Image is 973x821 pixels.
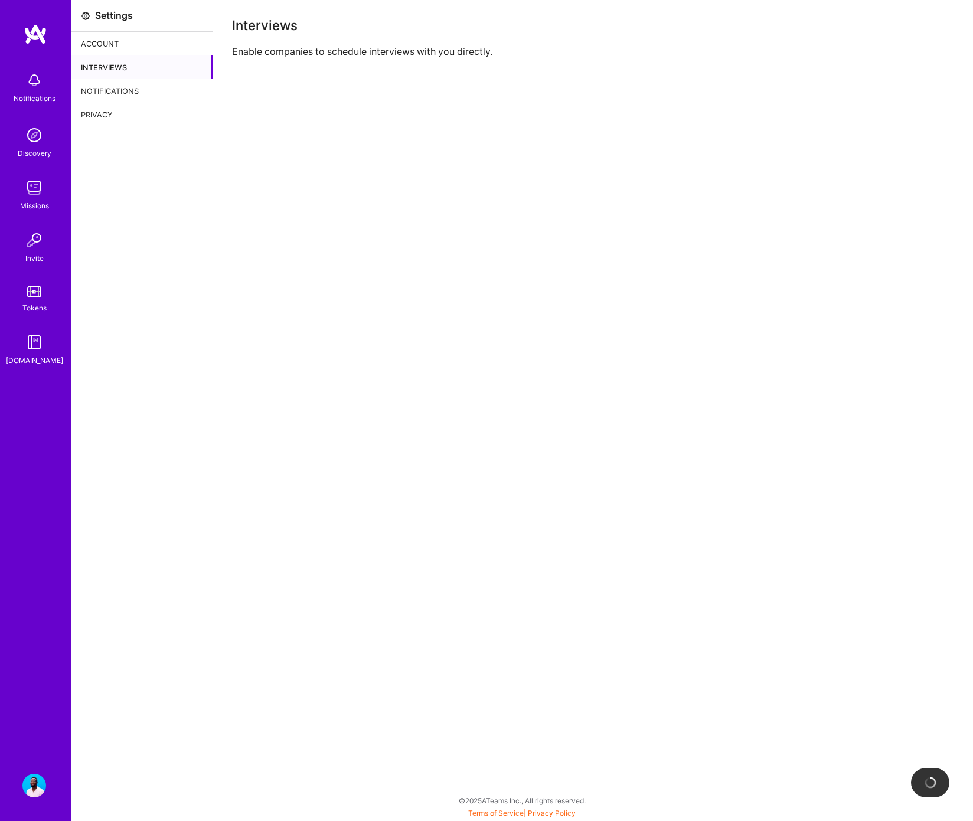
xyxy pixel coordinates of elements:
[24,24,47,45] img: logo
[528,809,576,817] a: Privacy Policy
[14,92,55,104] div: Notifications
[232,19,954,31] div: Interviews
[22,228,46,252] img: Invite
[81,11,90,21] i: icon Settings
[923,775,938,790] img: loading
[22,302,47,314] div: Tokens
[20,199,49,212] div: Missions
[22,123,46,147] img: discovery
[22,176,46,199] img: teamwork
[232,45,954,58] div: Enable companies to schedule interviews with you directly.
[22,774,46,797] img: User Avatar
[18,147,51,159] div: Discovery
[71,79,213,103] div: Notifications
[95,9,133,22] div: Settings
[71,786,973,815] div: © 2025 ATeams Inc., All rights reserved.
[468,809,576,817] span: |
[71,32,213,55] div: Account
[71,55,213,79] div: Interviews
[22,68,46,92] img: bell
[71,103,213,126] div: Privacy
[22,331,46,354] img: guide book
[6,354,63,367] div: [DOMAIN_NAME]
[25,252,44,264] div: Invite
[468,809,524,817] a: Terms of Service
[27,286,41,297] img: tokens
